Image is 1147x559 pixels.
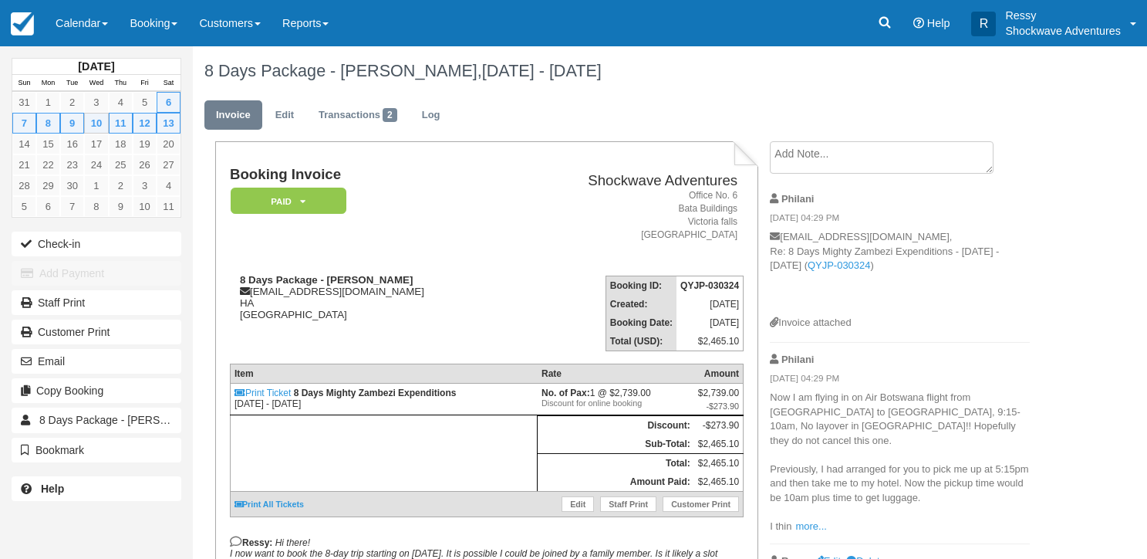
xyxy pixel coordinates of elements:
button: Email [12,349,181,374]
a: 12 [133,113,157,134]
em: Paid [231,188,346,215]
a: 15 [36,134,60,154]
h2: Shockwave Adventures [516,173,737,189]
a: 29 [36,175,60,196]
a: 3 [133,175,157,196]
th: Sat [157,75,180,92]
th: Discount: [538,416,694,435]
button: Add Payment [12,261,181,286]
th: Thu [109,75,133,92]
span: 2 [383,108,397,122]
strong: Ressy: [230,537,272,548]
a: 7 [60,196,84,217]
strong: Philani [781,354,814,365]
a: 13 [157,113,180,134]
button: Copy Booking [12,378,181,403]
a: Log [410,100,452,130]
a: 19 [133,134,157,154]
a: Edit [264,100,305,130]
a: Print All Tickets [234,500,304,509]
img: checkfront-main-nav-mini-logo.png [11,12,34,36]
a: 6 [36,196,60,217]
th: Booking Date: [606,313,676,332]
em: [DATE] 04:29 PM [770,372,1030,389]
strong: 8 Days Package - [PERSON_NAME] [240,274,413,286]
a: 18 [109,134,133,154]
th: Fri [133,75,157,92]
a: 10 [84,113,108,134]
th: Item [230,364,537,384]
td: $2,465.10 [694,435,744,454]
a: Transactions2 [307,100,409,130]
address: Office No. 6 Bata Buildings Victoria falls [GEOGRAPHIC_DATA] [516,189,737,242]
span: [DATE] - [DATE] [482,61,602,80]
div: [EMAIL_ADDRESS][DOMAIN_NAME] HA [GEOGRAPHIC_DATA] [230,274,510,320]
a: 8 Days Package - [PERSON_NAME] [12,408,181,432]
p: Now I am flying in on Air Botswana flight from [GEOGRAPHIC_DATA] to [GEOGRAPHIC_DATA], 9:15-10am,... [770,391,1030,534]
strong: 8 Days Mighty Zambezi Expenditions [294,388,457,398]
strong: Philani [781,193,814,205]
a: 4 [109,92,133,113]
div: Invoice attached [770,316,1030,330]
td: -$273.90 [694,416,744,435]
a: 8 [36,113,60,134]
a: Customer Print [12,320,181,344]
td: [DATE] [676,313,744,332]
a: 4 [157,175,180,196]
i: Help [913,18,924,29]
th: Wed [84,75,108,92]
a: 1 [84,175,108,196]
a: 28 [12,175,36,196]
th: Sub-Total: [538,435,694,454]
strong: QYJP-030324 [680,280,739,291]
button: Check-in [12,232,181,256]
a: 10 [133,196,157,217]
td: [DATE] - [DATE] [230,384,537,415]
a: 30 [60,175,84,196]
a: Paid [230,187,341,215]
strong: [DATE] [78,60,114,73]
a: 6 [157,92,180,113]
a: 5 [133,92,157,113]
a: 24 [84,154,108,175]
a: 31 [12,92,36,113]
a: 14 [12,134,36,154]
em: Discount for online booking [541,398,690,408]
a: 22 [36,154,60,175]
em: -$273.90 [698,401,739,411]
h1: 8 Days Package - [PERSON_NAME], [204,62,1041,80]
a: 2 [60,92,84,113]
span: Help [927,17,950,29]
a: 25 [109,154,133,175]
a: 9 [60,113,84,134]
a: more... [795,520,826,532]
b: Help [41,483,64,495]
a: Customer Print [663,496,739,512]
a: Invoice [204,100,262,130]
a: 21 [12,154,36,175]
a: 11 [109,113,133,134]
th: Tue [60,75,84,92]
th: Amount [694,364,744,384]
a: 11 [157,196,180,217]
a: Staff Print [12,290,181,315]
a: 20 [157,134,180,154]
th: Sun [12,75,36,92]
th: Total (USD): [606,332,676,351]
th: Amount Paid: [538,473,694,492]
a: 9 [109,196,133,217]
a: 8 [84,196,108,217]
p: Shockwave Adventures [1005,23,1121,39]
td: $2,465.10 [676,332,744,351]
h1: Booking Invoice [230,167,510,183]
td: 1 @ $2,739.00 [538,384,694,415]
div: $2,739.00 [698,388,739,411]
a: Edit [562,496,594,512]
a: QYJP-030324 [808,259,870,271]
a: 27 [157,154,180,175]
th: Booking ID: [606,276,676,296]
a: 16 [60,134,84,154]
strong: No. of Pax [541,388,590,398]
a: 5 [12,196,36,217]
th: Mon [36,75,60,92]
